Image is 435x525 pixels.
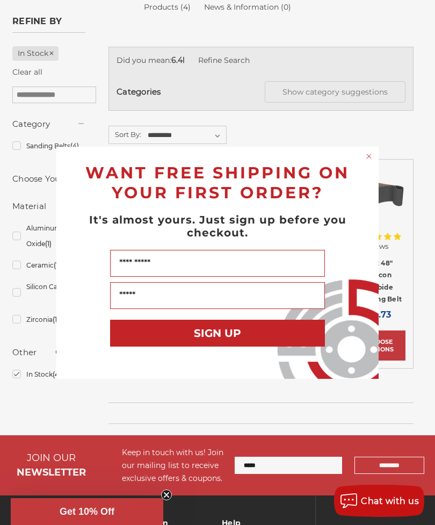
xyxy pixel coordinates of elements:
span: Chat with us [361,496,419,506]
span: It's almost yours. Just sign up before you checkout. [89,213,346,239]
button: Chat with us [334,485,424,517]
span: WANT FREE SHIPPING ON YOUR FIRST ORDER? [85,163,350,203]
button: SIGN UP [110,320,325,347]
button: Close dialog [364,151,374,162]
